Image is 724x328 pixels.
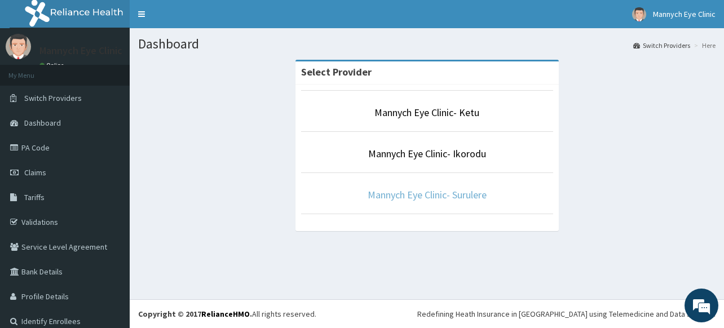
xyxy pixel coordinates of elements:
a: Mannych Eye Clinic- Surulere [368,188,487,201]
strong: Select Provider [301,65,372,78]
p: Mannych Eye Clinic [39,46,122,56]
a: Online [39,61,67,69]
img: User Image [6,34,31,59]
img: User Image [632,7,646,21]
a: RelianceHMO [201,309,250,319]
span: Claims [24,167,46,178]
a: Mannych Eye Clinic- Ikorodu [368,147,486,160]
h1: Dashboard [138,37,716,51]
li: Here [691,41,716,50]
span: Dashboard [24,118,61,128]
span: Tariffs [24,192,45,202]
strong: Copyright © 2017 . [138,309,252,319]
footer: All rights reserved. [130,299,724,328]
a: Mannych Eye Clinic- Ketu [374,106,479,119]
span: Mannych Eye Clinic [653,9,716,19]
a: Switch Providers [633,41,690,50]
span: Switch Providers [24,93,82,103]
div: Redefining Heath Insurance in [GEOGRAPHIC_DATA] using Telemedicine and Data Science! [417,308,716,320]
